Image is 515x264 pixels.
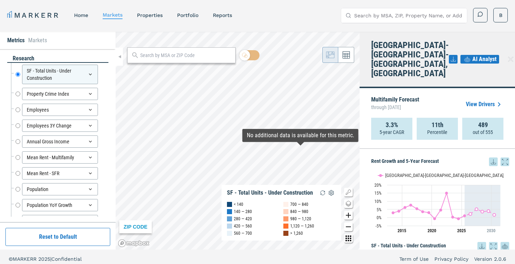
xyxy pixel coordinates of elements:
text: 0% [377,215,382,220]
div: Population [22,183,98,195]
p: 5-year CAGR [379,129,404,136]
button: Zoom out map button [344,222,353,231]
path: Saturday, 28 Jun, 20:00, 1.1. Dallas-Fort Worth-Arlington, TX. [463,214,466,217]
h5: SF - Total Units - Under Construction [371,242,509,251]
p: out of 555 [473,129,493,136]
div: 420 — 560 [234,222,252,230]
svg: Interactive chart [371,166,504,238]
span: through [DATE] [371,103,419,112]
img: Settings [327,189,336,197]
div: SF - Total Units - Under Construction [22,65,98,84]
strong: 489 [478,121,488,129]
div: 700 — 840 [290,201,308,208]
a: properties [137,12,163,18]
text: -5% [375,224,382,229]
li: Metrics [7,36,25,45]
div: 1,120 — 1,260 [290,222,314,230]
path: Monday, 28 Jun, 20:00, 5.1. Dallas-Fort Worth-Arlington, TX. [475,208,478,211]
path: Tuesday, 28 Jun, 20:00, 7.59. Dallas-Fort Worth-Arlington, TX. [409,204,412,207]
div: 980 — 1,120 [290,215,311,222]
div: 560 — 700 [234,230,252,237]
path: Monday, 28 Jun, 20:00, 4.59. Dallas-Fort Worth-Arlington, TX. [439,208,442,211]
span: AI Analyst [472,55,497,64]
button: Reset to Default [5,228,110,246]
div: Mean Rent - Multifamily [22,151,98,164]
text: 20% [374,183,382,188]
div: SF - Total Units - Under Construction [227,189,313,196]
div: Employees 3Y Change [22,120,98,132]
path: Sunday, 28 Jun, 20:00, 2.19. Dallas-Fort Worth-Arlington, TX. [469,212,472,215]
div: Annual Gross Income [22,135,98,148]
a: View Drivers [466,100,503,109]
canvas: Map [116,32,360,250]
path: Sunday, 28 Jun, 20:00, -0.7. Dallas-Fort Worth-Arlington, TX. [433,217,436,220]
path: Sunday, 28 Jun, 20:00, 6.19. Dallas-Fort Worth-Arlington, TX. [404,206,407,209]
path: Saturday, 28 Jun, 20:00, 3.93. Dallas-Fort Worth-Arlington, TX. [398,209,400,212]
input: Search by MSA or ZIP Code [140,52,232,59]
div: 280 — 420 [234,215,252,222]
a: Version 2.0.6 [474,255,506,263]
path: Friday, 28 Jun, 20:00, 1.65. Dallas-Fort Worth-Arlington, TX. [493,213,496,216]
button: Show Dallas-Fort Worth-Arlington, TX [378,173,442,178]
div: Population YoY Growth [22,199,98,211]
div: Employees [22,104,98,116]
tspan: 2015 [398,228,406,233]
path: Friday, 28 Jun, 20:00, 2.92. Dallas-Fort Worth-Arlington, TX. [392,211,395,214]
span: © [9,256,13,262]
a: markets [103,12,123,18]
button: Other options map button [344,234,353,243]
path: Wednesday, 28 Jun, 20:00, 0.24. Dallas-Fort Worth-Arlington, TX. [451,216,454,218]
path: Thursday, 28 Jun, 20:00, 3.95. Dallas-Fort Worth-Arlington, TX. [487,209,490,212]
strong: 3.3% [386,121,398,129]
span: MARKERR [13,256,38,262]
div: ZIP CODE [119,220,152,233]
text: 15% [374,191,382,196]
strong: 11th [432,121,443,129]
button: B [493,8,508,22]
tspan: 2030 [487,228,495,233]
path: Friday, 28 Jun, 20:00, -0.76. Dallas-Fort Worth-Arlington, TX. [457,217,460,220]
a: Portfolio [177,12,198,18]
path: Wednesday, 28 Jun, 20:00, 5.39. Dallas-Fort Worth-Arlington, TX. [416,207,419,210]
input: Search by MSA, ZIP, Property Name, or Address [354,8,463,23]
text: 5% [377,207,382,212]
div: 840 — 980 [290,208,308,215]
a: home [74,12,88,18]
div: Property Crime Index [22,88,98,100]
img: Reload Legend [318,189,327,197]
g: Dallas-Fort Worth-Arlington, TX, line 2 of 2 with 5 data points. [469,208,496,216]
a: reports [213,12,232,18]
p: Percentile [427,129,447,136]
h4: [GEOGRAPHIC_DATA]-[GEOGRAPHIC_DATA]-[GEOGRAPHIC_DATA], [GEOGRAPHIC_DATA] [371,40,449,78]
div: Map Tooltip Content [247,132,354,139]
path: Friday, 28 Jun, 20:00, 3.02. Dallas-Fort Worth-Arlington, TX. [428,211,430,214]
li: Markets [28,36,47,45]
div: < 140 [234,201,243,208]
button: Show/Hide Legend Map Button [344,188,353,196]
div: > 1,260 [290,230,303,237]
path: Thursday, 28 Jun, 20:00, 3.6. Dallas-Fort Worth-Arlington, TX. [421,210,424,213]
div: Rent Growth and 5-Year Forecast. Highcharts interactive chart. [371,166,509,238]
tspan: 2025 [457,228,466,233]
tspan: 2020 [428,228,436,233]
button: AI Analyst [460,55,499,64]
path: Wednesday, 28 Jun, 20:00, 3.65. Dallas-Fort Worth-Arlington, TX. [481,210,484,213]
a: Mapbox logo [118,239,150,247]
a: MARKERR [7,10,60,20]
a: Term of Use [399,255,429,263]
div: research [7,55,108,63]
path: Tuesday, 28 Jun, 20:00, 14.94. Dallas-Fort Worth-Arlington, TX. [445,192,448,195]
span: Confidential [51,256,82,262]
text: 10% [374,199,382,204]
a: Privacy Policy [434,255,468,263]
button: Change style map button [344,199,353,208]
h5: Rent Growth and 5-Year Forecast [371,157,509,166]
div: Population Change [22,215,98,227]
span: B [499,12,502,19]
button: Zoom in map button [344,211,353,220]
div: 140 — 280 [234,208,252,215]
span: 2025 | [38,256,51,262]
div: Mean Rent - SFR [22,167,98,179]
p: Multifamily Forecast [371,97,419,112]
